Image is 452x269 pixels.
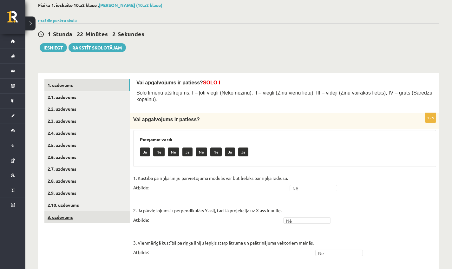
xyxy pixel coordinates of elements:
a: 1. uzdevums [44,79,130,91]
span: 2 [112,30,115,37]
span: Minūtes [85,30,108,37]
p: Nē [196,148,207,156]
p: 12p [425,113,436,123]
a: 2.10. uzdevums [44,199,130,211]
a: 2.5. uzdevums [44,139,130,151]
span: Vai apgalvojums ir patiess? [136,80,220,85]
a: Rakstīt skolotājam [69,43,126,52]
a: 2.6. uzdevums [44,151,130,163]
a: 2.8. uzdevums [44,175,130,187]
a: 3. uzdevums [44,211,130,223]
span: Solo līmeņu atšifrējums: I – ļoti viegli (Neko nezinu), II – viegli (Zinu vienu lietu), III – vid... [136,90,432,102]
p: Nē [168,148,179,156]
a: Nē [283,217,331,224]
span: Nē [292,185,329,192]
a: Nē [290,185,337,191]
button: Iesniegt [40,43,67,52]
span: 22 [77,30,83,37]
span: Sekundes [118,30,144,37]
span: 1 [48,30,51,37]
span: Nē [318,250,354,256]
a: Rīgas 1. Tālmācības vidusskola [7,11,25,27]
h2: Fizika 1. ieskaite 10.a2 klase , [38,3,439,8]
a: Parādīt punktu skalu [38,18,77,23]
a: 2.7. uzdevums [44,163,130,175]
a: 2.3. uzdevums [44,115,130,127]
a: 2.1. uzdevums [44,91,130,103]
p: Jā [140,148,150,156]
p: Nē [153,148,165,156]
p: Jā [182,148,193,156]
p: Jā [238,148,248,156]
span: Vai apgalvojums ir patiess? [133,117,200,122]
span: SOLO I [203,80,220,85]
a: Nē [315,250,363,256]
h3: Pieejamie vārdi [140,137,429,142]
a: 2.9. uzdevums [44,187,130,199]
p: 1. Kustībā pa riņķa līniju pārvietojuma modulis var būt lielāks par riņķa rādiusu. Atbilde: [133,173,288,192]
p: Jā [225,148,235,156]
p: Nē [210,148,222,156]
a: 2.4. uzdevums [44,127,130,139]
span: Nē [286,218,322,224]
span: Stunda [53,30,72,37]
a: [PERSON_NAME] (10.a2 klase) [99,2,162,8]
p: 3. Vienmērīgā kustībā pa riņķa līniju leņķis starp ātruma un paātrinājuma vektoriem mainās. Atbilde: [133,228,314,257]
a: 2.2. uzdevums [44,103,130,115]
p: 2. Ja pārvietojums ir perpendikulārs Y asij, tad tā projekcija uz X ass ir nulle. Atbilde: [133,196,282,225]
